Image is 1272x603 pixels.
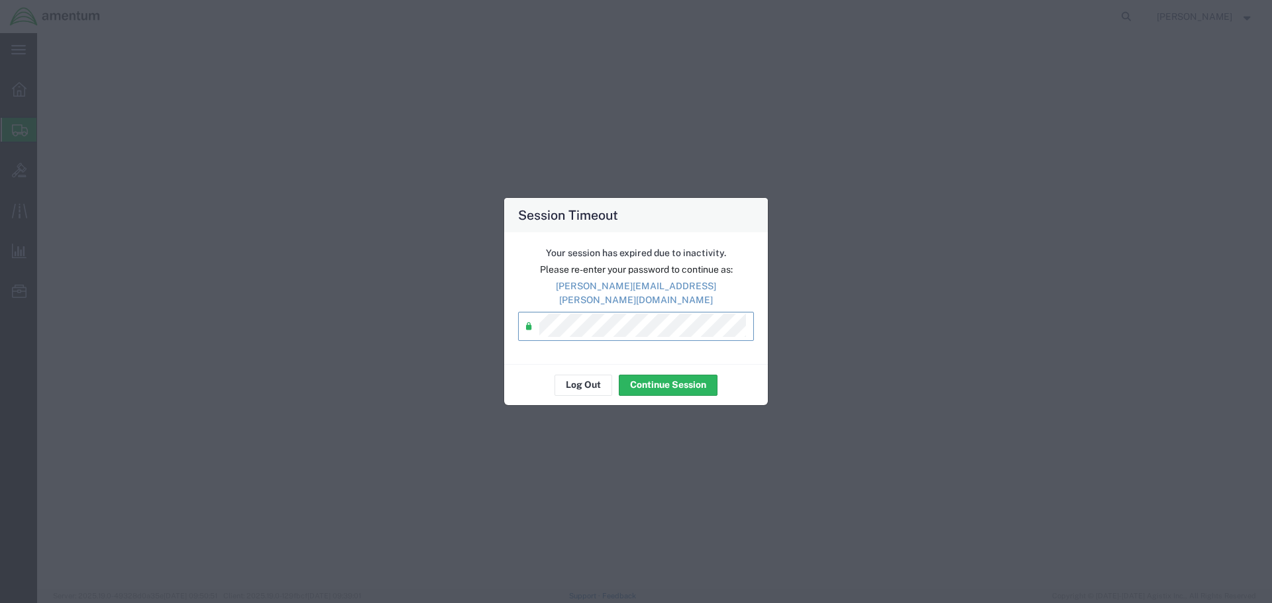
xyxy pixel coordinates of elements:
[518,246,754,260] p: Your session has expired due to inactivity.
[518,205,618,224] h4: Session Timeout
[619,375,717,396] button: Continue Session
[518,279,754,307] p: [PERSON_NAME][EMAIL_ADDRESS][PERSON_NAME][DOMAIN_NAME]
[555,375,612,396] button: Log Out
[518,263,754,277] p: Please re-enter your password to continue as:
